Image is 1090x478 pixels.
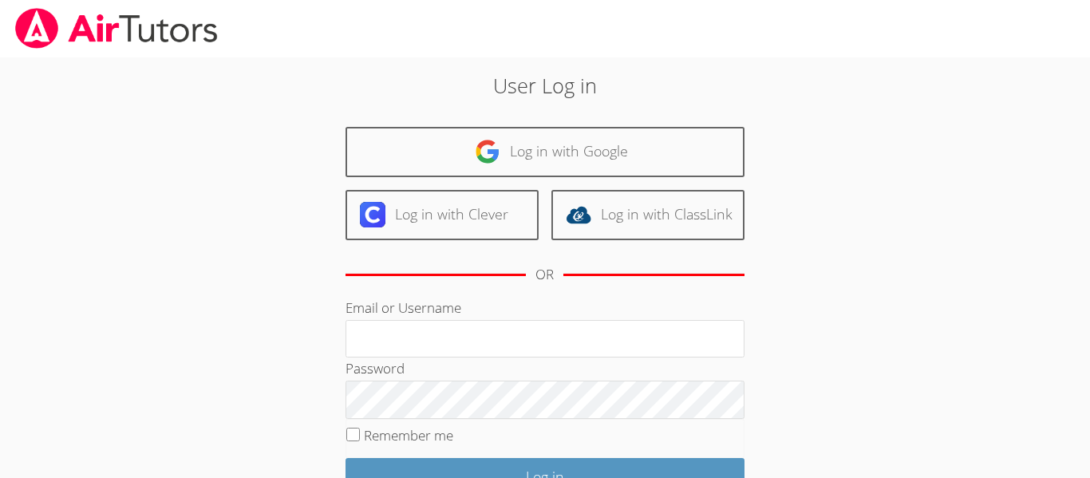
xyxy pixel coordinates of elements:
img: google-logo-50288ca7cdecda66e5e0955fdab243c47b7ad437acaf1139b6f446037453330a.svg [475,139,500,164]
img: clever-logo-6eab21bc6e7a338710f1a6ff85c0baf02591cd810cc4098c63d3a4b26e2feb20.svg [360,202,385,227]
label: Email or Username [346,298,461,317]
div: OR [535,263,554,286]
a: Log in with Google [346,127,744,177]
h2: User Log in [251,70,839,101]
a: Log in with Clever [346,190,539,240]
a: Log in with ClassLink [551,190,744,240]
img: classlink-logo-d6bb404cc1216ec64c9a2012d9dc4662098be43eaf13dc465df04b49fa7ab582.svg [566,202,591,227]
label: Remember me [364,426,453,444]
img: airtutors_banner-c4298cdbf04f3fff15de1276eac7730deb9818008684d7c2e4769d2f7ddbe033.png [14,8,219,49]
label: Password [346,359,405,377]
